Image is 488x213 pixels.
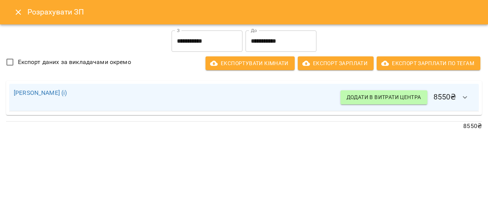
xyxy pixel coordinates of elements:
[298,56,374,70] button: Експорт Зарплати
[212,59,289,68] span: Експортувати кімнати
[6,122,482,131] p: 8550 ₴
[383,59,474,68] span: Експорт Зарплати по тегам
[9,3,27,21] button: Close
[377,56,480,70] button: Експорт Зарплати по тегам
[340,88,474,107] h6: 8550 ₴
[304,59,368,68] span: Експорт Зарплати
[205,56,295,70] button: Експортувати кімнати
[347,93,421,102] span: Додати в витрати центра
[18,58,131,67] span: Експорт даних за викладачами окремо
[27,6,479,18] h6: Розрахувати ЗП
[340,90,427,104] button: Додати в витрати центра
[14,89,67,96] a: [PERSON_NAME] (і)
